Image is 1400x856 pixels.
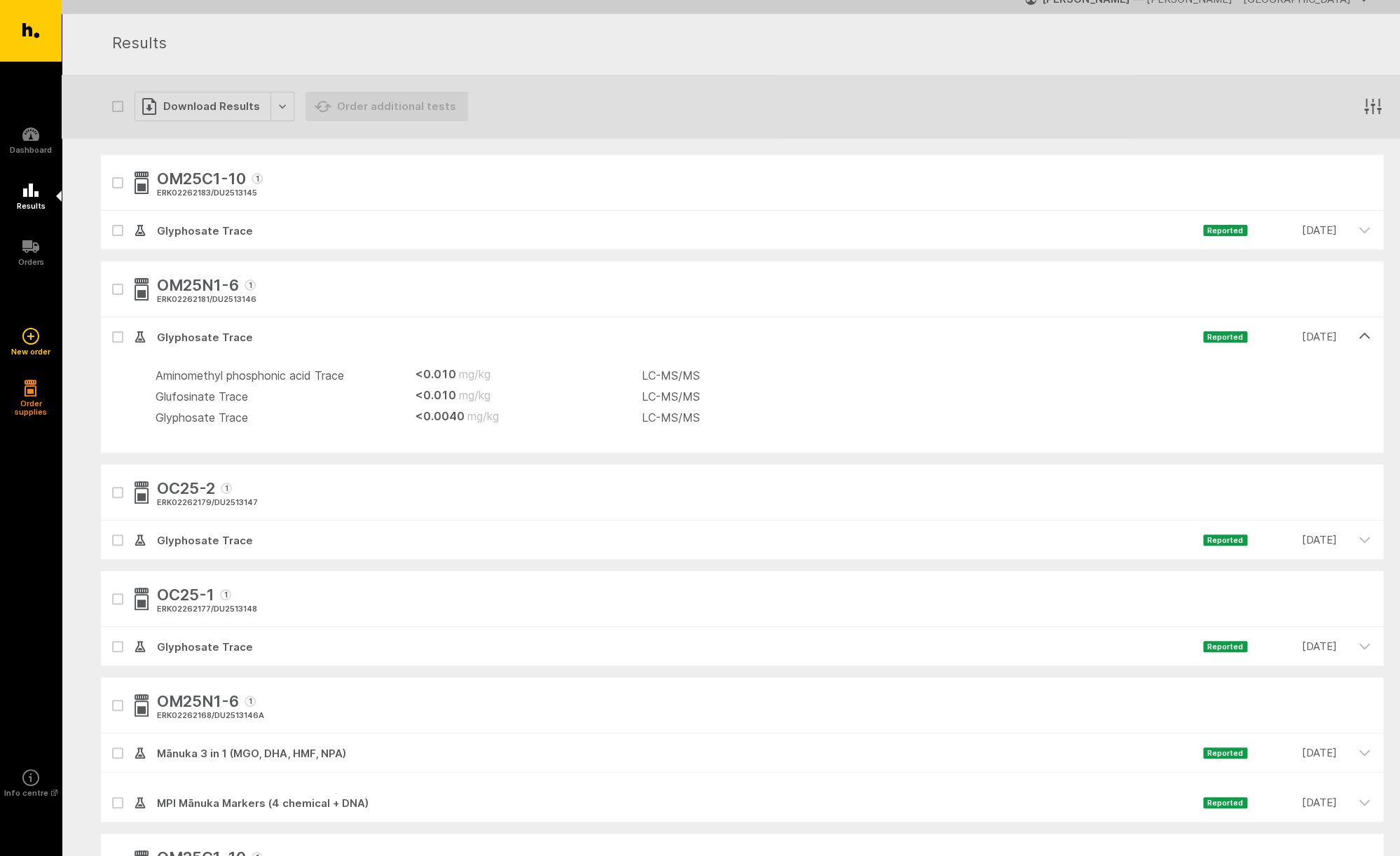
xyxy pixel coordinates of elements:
[146,795,1203,812] span: MPI Mānuka Markers (4 chemical + DNA)
[221,483,232,494] span: 1
[1247,329,1337,345] time: [DATE]
[642,365,1371,386] td: LC-MS/MS
[17,202,46,210] h5: Results
[642,386,1371,407] td: LC-MS/MS
[1203,331,1247,343] span: Reported
[157,167,246,193] span: OM25C1-10
[1203,747,1247,759] span: Reported
[156,410,248,424] span: Glyphosate Trace
[1247,794,1337,811] time: [DATE]
[252,173,263,184] span: 1
[1203,641,1247,652] span: Reported
[146,745,1203,762] span: Mānuka 3 in 1 (MGO, DHA, HMF, NPA)
[467,409,499,423] abbr: mg/kg
[245,696,256,707] span: 1
[11,347,50,356] h5: New order
[157,477,215,502] span: OC25-2
[220,589,231,600] span: 1
[157,274,239,299] span: OM25N1-6
[4,789,57,797] h5: Info centre
[157,294,256,306] div: ERK02262181 / DU2513146
[156,368,344,382] span: Aminomethyl phosphonic acid Trace
[399,386,642,407] td: <0.010
[146,639,1203,656] span: Glyphosate Trace
[18,258,44,266] h5: Orders
[1203,534,1247,546] span: Reported
[157,603,257,616] div: ERK02262177 / DU2513148
[157,497,258,509] div: ERK02262179 / DU2513147
[157,187,263,200] div: ERK02262183 / DU2513145
[1247,745,1337,761] time: [DATE]
[157,584,214,609] span: OC25-1
[459,367,490,381] abbr: mg/kg
[10,399,52,416] h5: Order supplies
[1247,222,1337,239] time: [DATE]
[1203,225,1247,236] span: Reported
[157,710,264,722] div: ERK02262168 / DU2513146A
[157,690,239,715] span: OM25N1-6
[459,388,490,402] abbr: mg/kg
[10,146,52,154] h5: Dashboard
[1247,638,1337,655] time: [DATE]
[135,92,294,121] button: Download Results
[146,532,1203,549] span: Glyphosate Trace
[1247,532,1337,548] time: [DATE]
[399,365,642,386] td: <0.010
[1203,797,1247,808] span: Reported
[112,32,1366,57] h1: Results
[642,407,1371,428] td: LC-MS/MS
[399,407,642,428] td: <0.0040
[156,389,248,403] span: Glufosinate Trace
[112,101,123,112] button: Select all
[146,329,1203,346] span: Glyphosate Trace
[146,223,1203,240] span: Glyphosate Trace
[245,279,256,291] span: 1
